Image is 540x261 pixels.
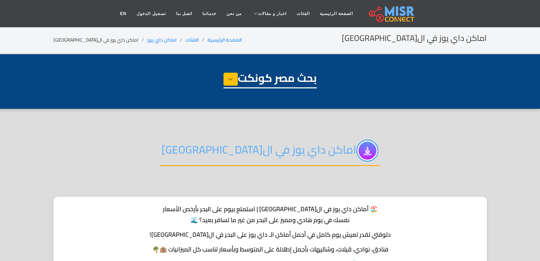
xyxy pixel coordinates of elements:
a: خدماتنا [197,7,221,20]
a: اتصل بنا [171,7,197,20]
a: الفئات [292,7,315,20]
a: الفئات [185,35,199,44]
a: الصفحة الرئيسية [315,7,358,20]
p: دلوقتي تقدر تعيش يوم كامل في أجمل أماكن الـ داي يوز على البحر في ال[GEOGRAPHIC_DATA]! [62,230,478,239]
span: اخبار و مقالات [258,11,287,17]
h1: 🏖️ أماكن داي يوز في ال[GEOGRAPHIC_DATA] | استمتع بيوم على البحر بأرخص الأسعار [62,205,478,213]
h2: اماكن داي يوز في ال[GEOGRAPHIC_DATA] [342,33,487,43]
a: من نحن [221,7,247,20]
h2: اماكن داي يوز في ال[GEOGRAPHIC_DATA] [160,140,380,166]
a: اخبار و مقالات [247,7,292,20]
a: EN [115,7,132,20]
a: اماكن داي يوز [147,35,176,44]
a: تسجيل الدخول [132,7,171,20]
p: فنادق، نوادي، ڤيلات، وشاليهات بأجمل إطلالة على المتوسط وبأسعار تناسب كل الميزانيات 🏨🌴 [62,245,478,254]
img: main.misr_connect [369,5,414,22]
a: الصفحة الرئيسية [207,35,242,44]
li: اماكن داي يوز في ال[GEOGRAPHIC_DATA] [53,37,147,44]
h1: بحث مصر كونكت [223,71,317,88]
img: ZYdNikxKCXaJb8C8X8Vj.png [356,140,379,162]
p: نفسك في يوم هادي ومميز على البحر من غير ما تسافر بعيد؟ 🌊 [62,215,478,224]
